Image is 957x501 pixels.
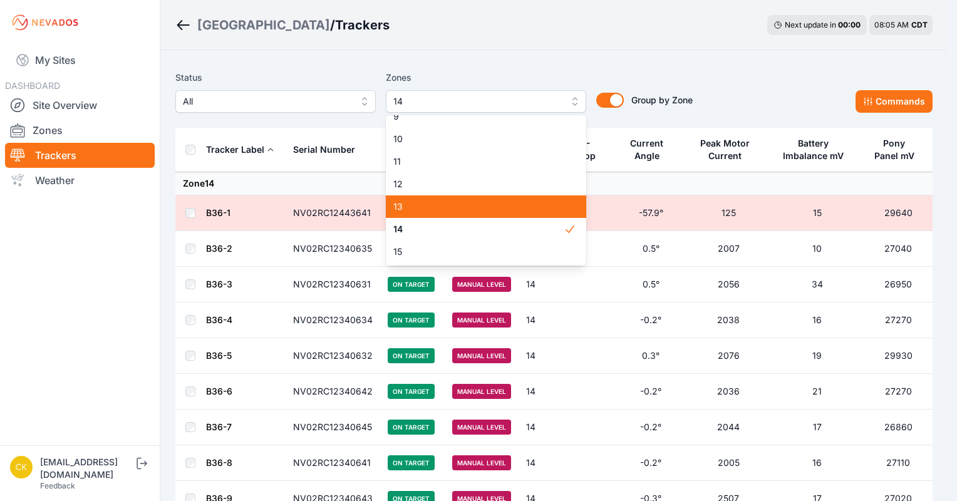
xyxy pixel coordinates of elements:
span: 10 [393,133,564,145]
div: 14 [386,115,586,266]
span: 13 [393,200,564,213]
span: 9 [393,110,564,123]
button: 14 [386,90,586,113]
span: 12 [393,178,564,190]
span: 15 [393,245,564,258]
span: 14 [393,223,564,235]
span: 14 [393,94,561,109]
span: 11 [393,155,564,168]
